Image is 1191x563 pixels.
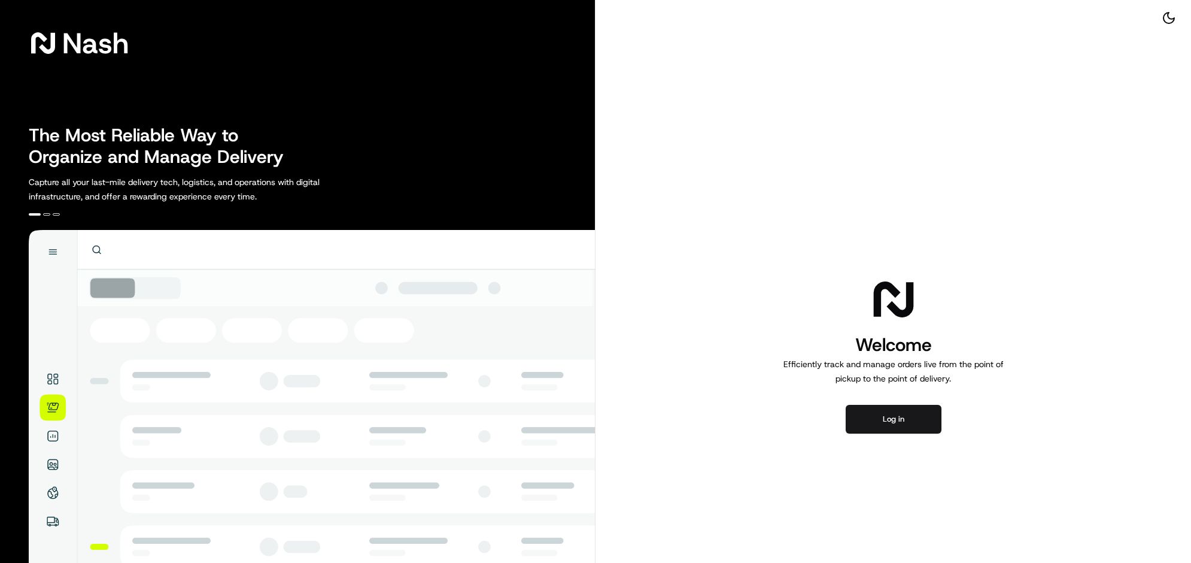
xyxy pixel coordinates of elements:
h1: Welcome [779,333,1008,357]
h2: The Most Reliable Way to Organize and Manage Delivery [29,125,297,168]
button: Log in [846,405,941,434]
span: Nash [62,31,129,55]
p: Efficiently track and manage orders live from the point of pickup to the point of delivery. [779,357,1008,386]
p: Capture all your last-mile delivery tech, logistics, and operations with digital infrastructure, ... [29,175,373,204]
